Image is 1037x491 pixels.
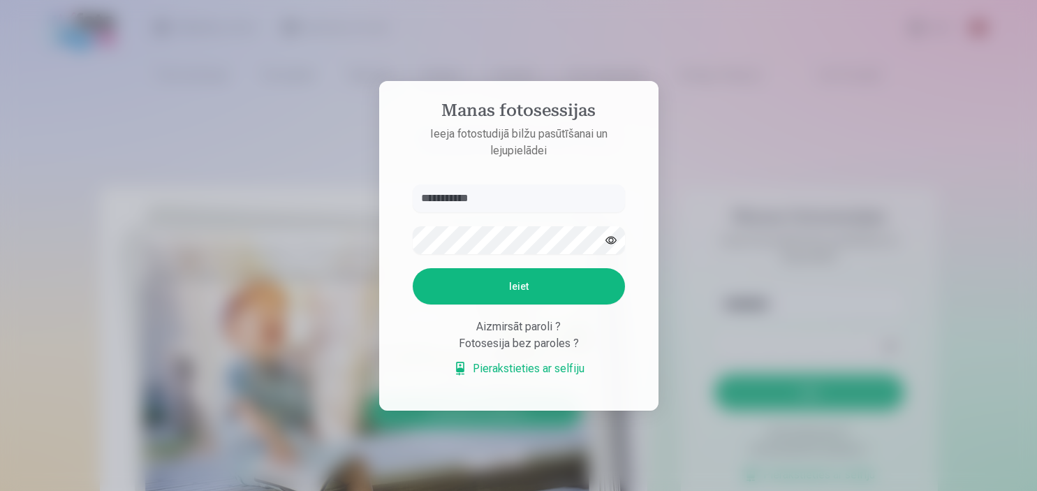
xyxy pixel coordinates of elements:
div: Aizmirsāt paroli ? [413,318,625,335]
p: Ieeja fotostudijā bilžu pasūtīšanai un lejupielādei [399,126,639,159]
h4: Manas fotosessijas [399,101,639,126]
div: Fotosesija bez paroles ? [413,335,625,352]
button: Ieiet [413,268,625,305]
a: Pierakstieties ar selfiju [453,360,584,377]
